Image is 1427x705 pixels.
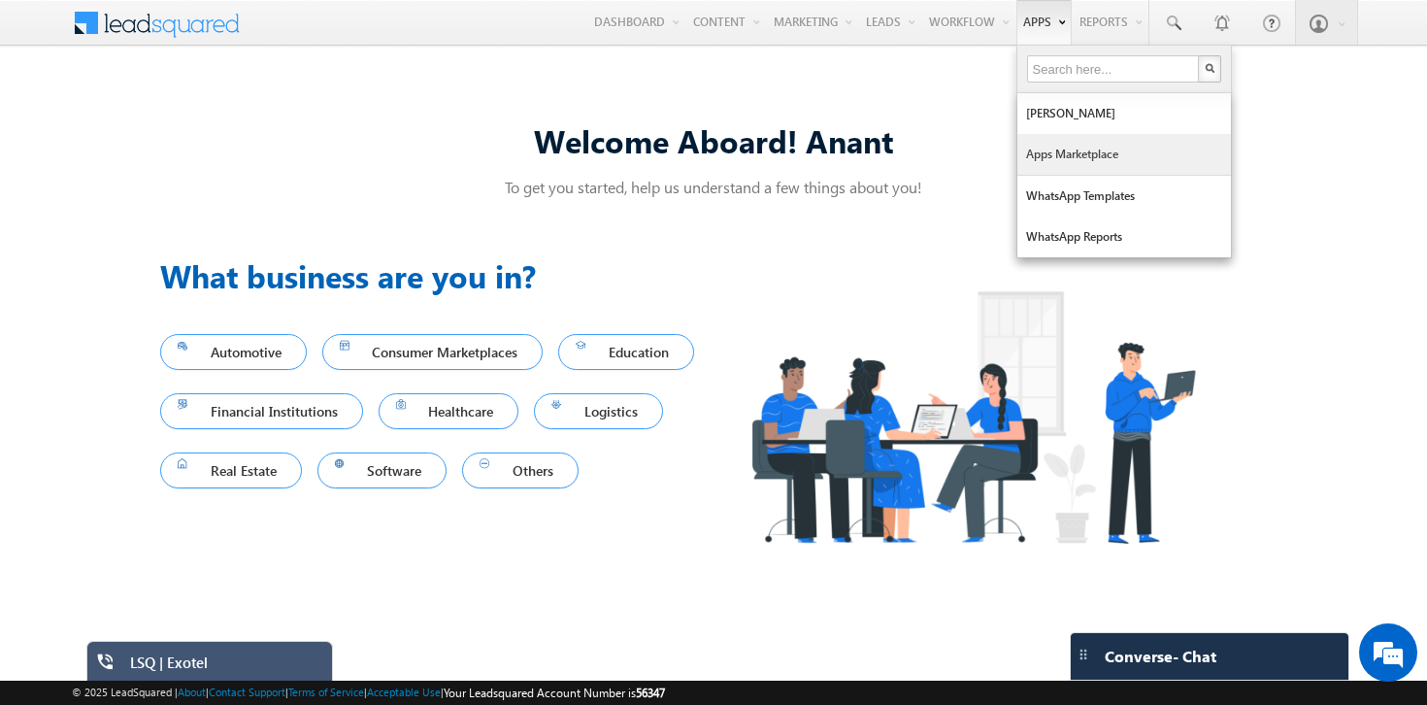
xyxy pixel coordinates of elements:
[72,684,665,702] span: © 2025 LeadSquared | | | | |
[1105,648,1216,665] span: Converse - Chat
[209,686,285,698] a: Contact Support
[160,177,1267,197] p: To get you started, help us understand a few things about you!
[551,398,646,424] span: Logistics
[1017,176,1231,217] a: WhatsApp Templates
[335,457,430,484] span: Software
[480,457,561,484] span: Others
[130,654,318,681] div: LSQ | Exotel
[1017,217,1231,257] a: WhatsApp Reports
[178,398,346,424] span: Financial Institutions
[636,686,665,700] span: 56347
[1027,55,1202,83] input: Search here...
[1076,647,1091,662] img: carter-drag
[340,339,526,365] span: Consumer Marketplaces
[178,457,284,484] span: Real Estate
[160,252,713,299] h3: What business are you in?
[444,686,665,700] span: Your Leadsquared Account Number is
[367,686,441,698] a: Acceptable Use
[713,252,1232,582] img: Industry.png
[1017,134,1231,175] a: Apps Marketplace
[576,339,677,365] span: Education
[1205,63,1214,73] img: Search
[178,686,206,698] a: About
[1017,93,1231,134] a: [PERSON_NAME]
[288,686,364,698] a: Terms of Service
[396,398,502,424] span: Healthcare
[160,119,1267,161] div: Welcome Aboard! Anant
[178,339,289,365] span: Automotive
